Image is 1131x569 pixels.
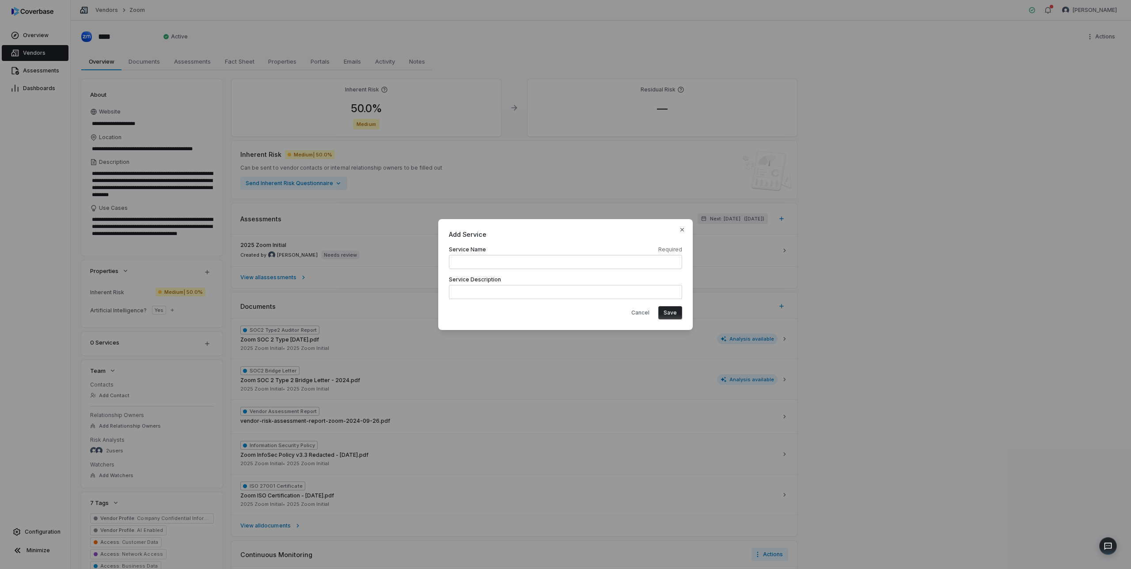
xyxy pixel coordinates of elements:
span: Add Service [449,230,682,239]
span: Required [658,246,682,253]
button: Save [658,306,682,319]
button: Cancel [626,306,655,319]
label: Service Name [449,246,682,253]
label: Service Description [449,276,682,283]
